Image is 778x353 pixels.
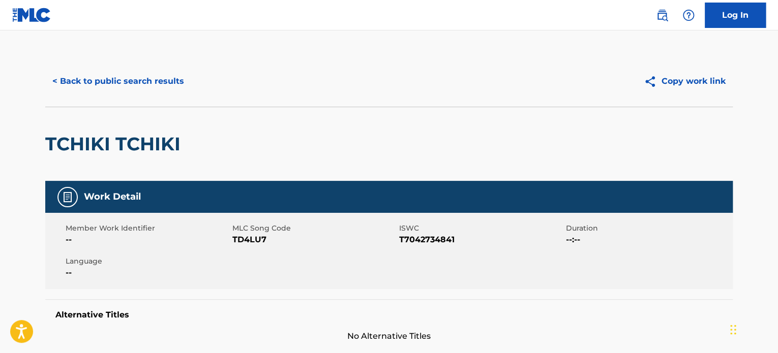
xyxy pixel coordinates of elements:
[566,234,730,246] span: --:--
[652,5,672,25] a: Public Search
[566,223,730,234] span: Duration
[55,310,723,320] h5: Alternative Titles
[399,223,563,234] span: ISWC
[66,256,230,267] span: Language
[45,330,733,342] span: No Alternative Titles
[399,234,563,246] span: T7042734841
[45,133,186,155] h2: TCHIKI TCHIKI
[644,75,662,88] img: Copy work link
[232,234,397,246] span: TD4LU7
[84,191,141,203] h5: Work Detail
[45,69,191,94] button: < Back to public search results
[66,223,230,234] span: Member Work Identifier
[656,9,668,21] img: search
[232,223,397,234] span: MLC Song Code
[637,69,733,94] button: Copy work link
[66,234,230,246] span: --
[12,8,51,22] img: MLC Logo
[678,5,699,25] div: Help
[727,304,778,353] iframe: Chat Widget
[730,314,736,345] div: Drag
[62,191,74,203] img: Work Detail
[682,9,695,21] img: help
[66,267,230,279] span: --
[705,3,766,28] a: Log In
